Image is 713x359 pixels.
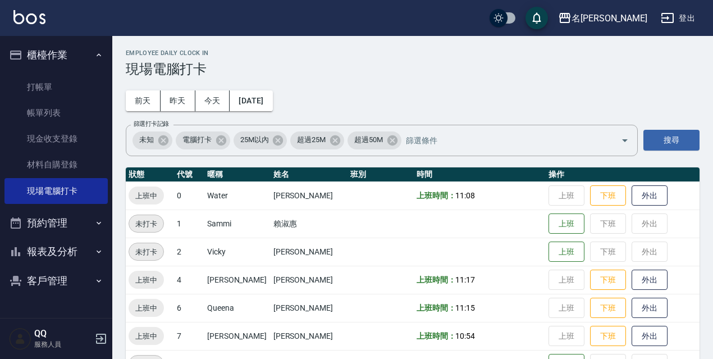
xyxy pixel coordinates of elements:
th: 代號 [174,167,204,182]
span: 11:15 [455,303,475,312]
td: 2 [174,238,204,266]
span: 25M以內 [234,134,276,146]
th: 操作 [546,167,700,182]
span: 電腦打卡 [176,134,218,146]
span: 未打卡 [129,218,163,230]
td: [PERSON_NAME] [271,181,348,210]
span: 上班中 [129,330,164,342]
span: 超過25M [290,134,332,146]
span: 上班中 [129,190,164,202]
td: [PERSON_NAME] [271,266,348,294]
b: 上班時間： [417,191,456,200]
th: 班別 [348,167,414,182]
label: 篩選打卡記錄 [134,120,169,128]
button: 報表及分析 [4,237,108,266]
h5: QQ [34,328,92,339]
img: Person [9,328,31,350]
button: [DATE] [230,90,272,111]
span: 10:54 [455,331,475,340]
button: 櫃檯作業 [4,40,108,70]
span: 超過50M [348,134,390,146]
button: 昨天 [161,90,195,111]
th: 暱稱 [204,167,271,182]
b: 上班時間： [417,303,456,312]
a: 打帳單 [4,74,108,100]
td: [PERSON_NAME] [271,322,348,350]
h2: Employee Daily Clock In [126,49,700,57]
a: 帳單列表 [4,100,108,126]
button: save [525,7,548,29]
th: 姓名 [271,167,348,182]
span: 上班中 [129,274,164,286]
td: Sammi [204,210,271,238]
td: 0 [174,181,204,210]
td: Water [204,181,271,210]
button: 外出 [632,326,668,347]
div: 25M以內 [234,131,287,149]
td: [PERSON_NAME] [271,238,348,266]
button: 前天 [126,90,161,111]
b: 上班時間： [417,275,456,284]
td: 4 [174,266,204,294]
td: [PERSON_NAME] [271,294,348,322]
td: Queena [204,294,271,322]
td: 1 [174,210,204,238]
div: 超過25M [290,131,344,149]
div: 未知 [132,131,172,149]
a: 現場電腦打卡 [4,178,108,204]
button: 外出 [632,185,668,206]
td: [PERSON_NAME] [204,322,271,350]
span: 11:08 [455,191,475,200]
span: 未打卡 [129,246,163,258]
button: 下班 [590,270,626,290]
button: 外出 [632,298,668,319]
button: Open [616,131,634,149]
button: 搜尋 [643,130,700,151]
button: 登出 [656,8,700,29]
span: 未知 [132,134,161,146]
div: 電腦打卡 [176,131,230,149]
th: 狀態 [126,167,174,182]
button: 下班 [590,326,626,347]
td: 6 [174,294,204,322]
button: 下班 [590,298,626,319]
button: 上班 [549,213,584,234]
button: 今天 [195,90,230,111]
button: 客戶管理 [4,266,108,296]
td: [PERSON_NAME] [204,266,271,294]
th: 時間 [414,167,546,182]
b: 上班時間： [417,331,456,340]
td: 7 [174,322,204,350]
button: 預約管理 [4,208,108,238]
button: 名[PERSON_NAME] [554,7,652,30]
button: 上班 [549,242,584,262]
a: 材料自購登錄 [4,152,108,178]
span: 11:17 [455,275,475,284]
p: 服務人員 [34,339,92,349]
div: 超過50M [348,131,401,149]
span: 上班中 [129,302,164,314]
img: Logo [13,10,45,24]
td: 賴淑惠 [271,210,348,238]
button: 下班 [590,185,626,206]
td: Vicky [204,238,271,266]
button: 外出 [632,270,668,290]
a: 現金收支登錄 [4,126,108,152]
h3: 現場電腦打卡 [126,61,700,77]
div: 名[PERSON_NAME] [572,11,647,25]
input: 篩選條件 [403,130,601,150]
